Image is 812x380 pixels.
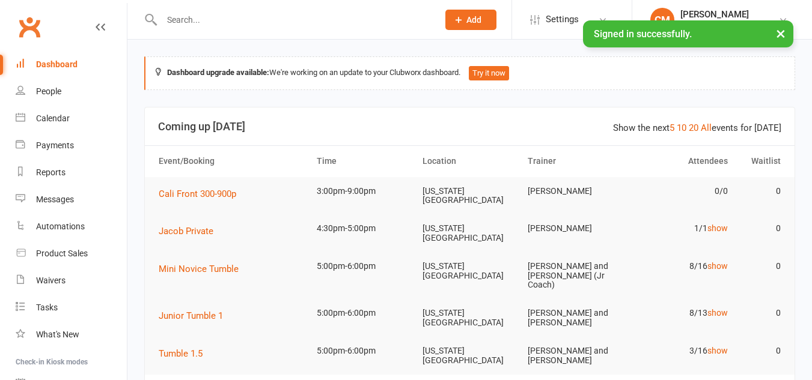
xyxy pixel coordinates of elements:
a: Waivers [16,267,127,294]
div: Messages [36,195,74,204]
span: Junior Tumble 1 [159,310,223,321]
div: Product Sales [36,249,88,258]
div: Dashboard [36,59,78,69]
td: 8/16 [628,252,734,280]
td: 5:00pm-6:00pm [311,299,417,327]
td: 0 [733,252,786,280]
td: [US_STATE][GEOGRAPHIC_DATA] [417,299,523,337]
span: Add [466,15,481,25]
td: 3/16 [628,337,734,365]
a: Automations [16,213,127,240]
a: Tasks [16,294,127,321]
span: Signed in successfully. [594,28,692,40]
span: Cali Front 300-900p [159,188,236,199]
th: Time [311,146,417,176]
div: Payments [36,140,74,150]
div: Show the next events for [DATE] [613,121,781,135]
td: [PERSON_NAME] [522,177,628,205]
td: [US_STATE][GEOGRAPHIC_DATA] [417,214,523,252]
td: 5:00pm-6:00pm [311,337,417,365]
button: Mini Novice Tumble [159,262,247,276]
a: People [16,78,127,105]
td: 3:00pm-9:00pm [311,177,417,205]
th: Waitlist [733,146,786,176]
a: Clubworx [14,12,44,42]
a: Dashboard [16,51,127,78]
span: Jacob Private [159,226,213,237]
a: Calendar [16,105,127,132]
td: [US_STATE][GEOGRAPHIC_DATA] [417,252,523,290]
div: CM [650,8,674,32]
td: [PERSON_NAME] and [PERSON_NAME] [522,299,628,337]
div: Calendar [36,113,70,123]
td: 0/0 [628,177,734,205]
div: Reports [36,167,66,177]
td: 0 [733,177,786,205]
span: Tumble 1.5 [159,348,203,359]
span: Mini Novice Tumble [159,264,239,274]
button: Try it now [469,66,509,80]
td: [US_STATE][GEOGRAPHIC_DATA] [417,177,523,215]
div: Coastal All-Stars [680,20,749,31]
button: Add [445,10,496,30]
td: 1/1 [628,214,734,243]
td: 4:30pm-5:00pm [311,214,417,243]
th: Event/Booking [153,146,311,176]
td: 0 [733,214,786,243]
div: People [36,86,61,96]
a: 5 [670,122,674,133]
button: Tumble 1.5 [159,346,211,361]
th: Location [417,146,523,176]
a: show [707,261,728,271]
div: What's New [36,330,79,339]
input: Search... [158,11,430,28]
a: show [707,346,728,355]
a: 10 [677,122,686,133]
a: Payments [16,132,127,159]
td: [PERSON_NAME] and [PERSON_NAME] (Jr Coach) [522,252,628,299]
button: Junior Tumble 1 [159,309,231,323]
td: [PERSON_NAME] [522,214,628,243]
th: Trainer [522,146,628,176]
div: We're working on an update to your Clubworx dashboard. [144,56,795,90]
button: Jacob Private [159,224,222,238]
td: [US_STATE][GEOGRAPHIC_DATA] [417,337,523,375]
a: Messages [16,186,127,213]
td: [PERSON_NAME] and [PERSON_NAME] [522,337,628,375]
a: show [707,223,728,233]
td: 8/13 [628,299,734,327]
span: Settings [546,6,579,33]
th: Attendees [628,146,734,176]
a: What's New [16,321,127,348]
div: Waivers [36,276,66,285]
h3: Coming up [DATE] [158,121,781,133]
td: 0 [733,299,786,327]
div: [PERSON_NAME] [680,9,749,20]
button: Cali Front 300-900p [159,187,245,201]
a: show [707,308,728,318]
div: Automations [36,222,85,231]
a: All [701,122,712,133]
button: × [770,20,792,46]
strong: Dashboard upgrade available: [167,68,269,77]
td: 5:00pm-6:00pm [311,252,417,280]
a: Reports [16,159,127,186]
div: Tasks [36,303,58,312]
td: 0 [733,337,786,365]
a: Product Sales [16,240,127,267]
a: 20 [689,122,698,133]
